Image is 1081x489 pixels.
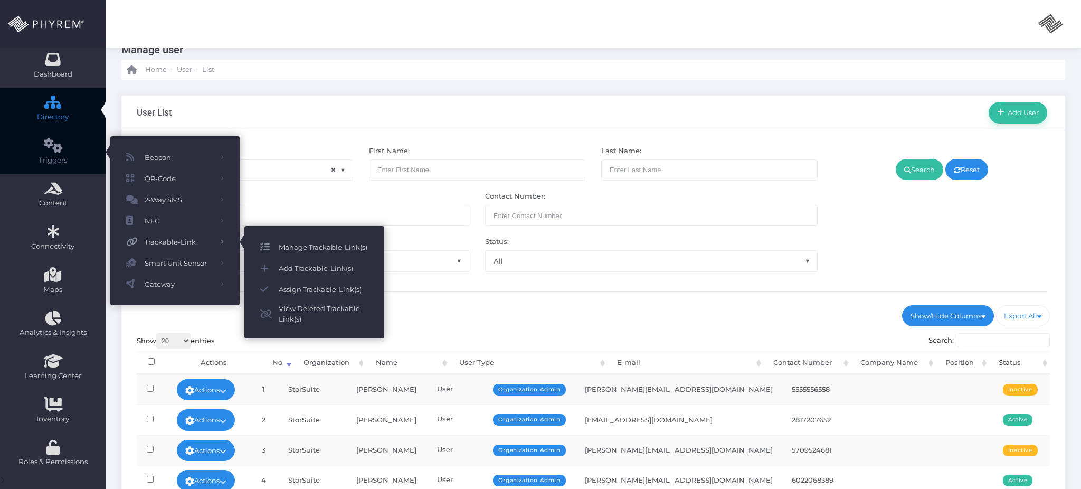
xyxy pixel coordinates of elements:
span: Beacon [145,151,213,164]
div: User [437,414,566,425]
label: Last Name: [601,146,641,156]
th: Status: activate to sort column ascending [989,352,1050,374]
th: User Type: activate to sort column ascending [450,352,608,374]
input: Maximum of 10 digits required [485,205,818,226]
a: NFC [110,210,240,231]
span: Inactive [1003,445,1038,456]
li: - [194,64,200,75]
a: Add Trackable-Link(s) [244,258,384,279]
a: Actions [177,409,235,430]
span: Triggers [7,155,99,166]
a: Beacon [110,147,240,168]
span: Inactive [1003,384,1038,396]
a: Smart Unit Sensor [110,252,240,274]
a: List [202,60,214,80]
th: No: activate to sort column ascending [261,352,294,374]
a: Assign Trackable-Link(s) [244,279,384,300]
td: [PERSON_NAME][EMAIL_ADDRESS][DOMAIN_NAME] [575,435,782,465]
h3: Manage user [121,40,1057,60]
select: Showentries [156,333,191,349]
span: List [202,64,214,75]
div: User [437,475,566,485]
td: [PERSON_NAME] [347,405,428,435]
input: Enter Email [137,205,469,226]
span: Directory [7,112,99,123]
span: Roles & Permissions [7,457,99,467]
td: 2 [248,405,279,435]
h3: User List [137,107,172,118]
td: 3 [248,435,279,465]
span: Add Trackable-Link(s) [279,261,368,275]
span: 2-Way SMS [145,193,213,206]
a: Home [127,60,167,80]
th: Name: activate to sort column ascending [366,352,450,374]
input: Enter Last Name [601,159,818,181]
span: Manage Trackable-Link(s) [279,240,368,254]
a: View Deleted Trackable-Link(s) [244,300,384,328]
span: Content [7,198,99,209]
div: User [437,445,566,455]
span: StorSuite [137,160,353,180]
td: 2817207652 [782,405,864,435]
a: User [177,60,192,80]
a: QR-Code [110,168,240,189]
span: Analytics & Insights [7,327,99,338]
li: - [169,64,175,75]
td: StorSuite [279,374,347,405]
span: QR-Code [145,172,213,185]
a: Gateway [110,274,240,295]
span: Dashboard [34,69,72,80]
span: Organization Admin [493,475,566,486]
span: NFC [145,214,213,228]
label: Search: [928,333,1050,348]
span: Assign Trackable-Link(s) [279,283,368,296]
a: Trackable-Link [110,231,240,252]
span: Add User [1004,108,1039,117]
input: Enter First Name [369,159,585,181]
a: Add User [989,102,1047,123]
span: Organization Admin [493,445,566,456]
th: Actions [166,352,261,374]
a: Search [896,159,943,180]
td: StorSuite [279,435,347,465]
td: [PERSON_NAME] [347,435,428,465]
span: Organization Admin [493,384,566,396]
div: User [437,384,566,394]
span: Home [145,64,167,75]
label: Status: [485,237,509,247]
span: All [485,250,818,271]
a: Export All [996,305,1050,326]
span: Smart Unit Sensor [145,256,213,270]
span: Inventory [7,414,99,425]
input: Search: [957,333,1050,348]
span: Maps [43,285,62,295]
th: E-mail: activate to sort column ascending [608,352,764,374]
label: First Name: [369,146,410,156]
td: [EMAIL_ADDRESS][DOMAIN_NAME] [575,405,782,435]
td: StorSuite [279,405,347,435]
span: All [486,251,817,271]
label: Contact Number: [485,191,545,202]
span: Trackable-Link [145,235,213,249]
th: Position: activate to sort column ascending [936,352,989,374]
span: User [177,64,192,75]
label: Show entries [137,333,215,349]
span: Active [1003,475,1033,486]
th: Contact Number: activate to sort column ascending [764,352,851,374]
th: Organization: activate to sort column ascending [294,352,367,374]
td: 5709524681 [782,435,864,465]
span: Gateway [145,277,213,291]
td: 5555556558 [782,374,864,405]
th: Company Name: activate to sort column ascending [851,352,936,374]
span: View Deleted Trackable-Link(s) [279,304,368,324]
span: Organization Admin [493,414,566,426]
span: Connectivity [7,241,99,252]
a: 2-Way SMS [110,189,240,210]
a: Actions [177,440,235,461]
td: [PERSON_NAME] [347,374,428,405]
span: Learning Center [7,371,99,381]
a: Actions [177,379,235,400]
a: Manage Trackable-Link(s) [244,237,384,258]
span: Active [1003,414,1033,426]
a: Reset [945,159,988,180]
